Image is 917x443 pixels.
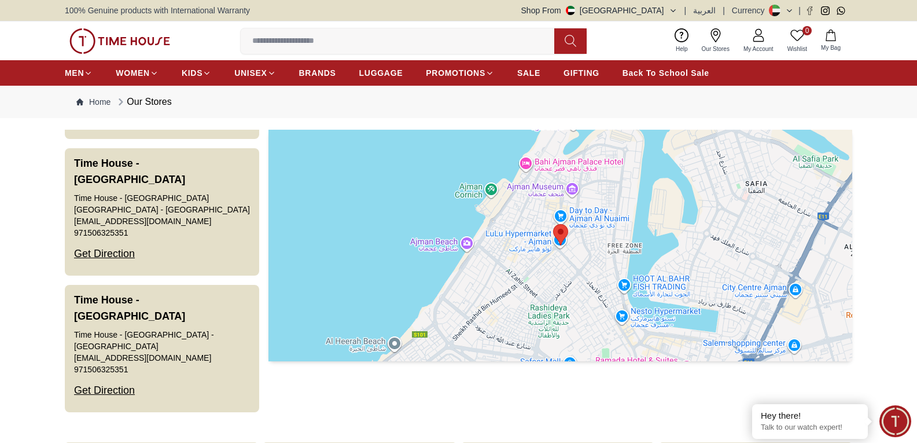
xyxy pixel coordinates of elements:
a: KIDS [182,63,211,83]
span: MEN [65,67,84,79]
a: Whatsapp [837,6,845,15]
span: UNISEX [234,67,267,79]
img: ... [69,28,170,54]
a: SALE [517,63,540,83]
a: 0Wishlist [780,26,814,56]
a: Help [669,26,695,56]
div: Time House - [GEOGRAPHIC_DATA] [GEOGRAPHIC_DATA] - [GEOGRAPHIC_DATA] [74,192,250,215]
div: Currency [732,5,769,16]
span: WOMEN [116,67,150,79]
a: 971506325351 [74,364,128,375]
nav: Breadcrumb [65,86,852,118]
a: 971506325351 [74,227,128,239]
a: Instagram [821,6,830,15]
span: 0 [802,26,812,35]
a: [EMAIL_ADDRESS][DOMAIN_NAME] [74,215,211,227]
button: العربية [693,5,716,16]
div: Time House - [GEOGRAPHIC_DATA] - [GEOGRAPHIC_DATA] [74,329,250,352]
div: Chat Widget [879,405,911,437]
span: GIFTING [564,67,599,79]
span: SALE [517,67,540,79]
a: PROMOTIONS [426,63,494,83]
span: Help [671,45,693,53]
span: Our Stores [697,45,734,53]
span: KIDS [182,67,202,79]
span: LUGGAGE [359,67,403,79]
a: GIFTING [564,63,599,83]
span: | [723,5,725,16]
button: My Bag [814,27,848,54]
div: Hey there! [761,410,859,422]
a: [EMAIL_ADDRESS][DOMAIN_NAME] [74,352,211,364]
a: UNISEX [234,63,275,83]
a: Facebook [805,6,814,15]
span: Wishlist [783,45,812,53]
h3: Time House - [GEOGRAPHIC_DATA] [74,292,250,324]
a: BRANDS [299,63,336,83]
h3: Time House - [GEOGRAPHIC_DATA] [74,155,250,188]
span: PROMOTIONS [426,67,485,79]
button: Time House - [GEOGRAPHIC_DATA]Time House - [GEOGRAPHIC_DATA] [GEOGRAPHIC_DATA] - [GEOGRAPHIC_DATA... [65,148,259,276]
a: Our Stores [695,26,736,56]
p: Talk to our watch expert! [761,423,859,433]
span: Back To School Sale [623,67,709,79]
span: BRANDS [299,67,336,79]
a: MEN [65,63,93,83]
a: Back To School Sale [623,63,709,83]
span: My Bag [816,43,845,52]
a: WOMEN [116,63,159,83]
div: Get Direction [74,375,135,405]
span: | [684,5,687,16]
button: Time House - [GEOGRAPHIC_DATA]Time House - [GEOGRAPHIC_DATA] - [GEOGRAPHIC_DATA][EMAIL_ADDRESS][D... [65,285,259,412]
a: LUGGAGE [359,63,403,83]
a: Home [76,96,111,108]
span: 100% Genuine products with International Warranty [65,5,250,16]
button: Shop From[GEOGRAPHIC_DATA] [521,5,677,16]
span: | [798,5,801,16]
img: United Arab Emirates [566,6,575,15]
span: My Account [739,45,778,53]
div: Get Direction [74,239,135,269]
div: Our Stores [115,95,171,109]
